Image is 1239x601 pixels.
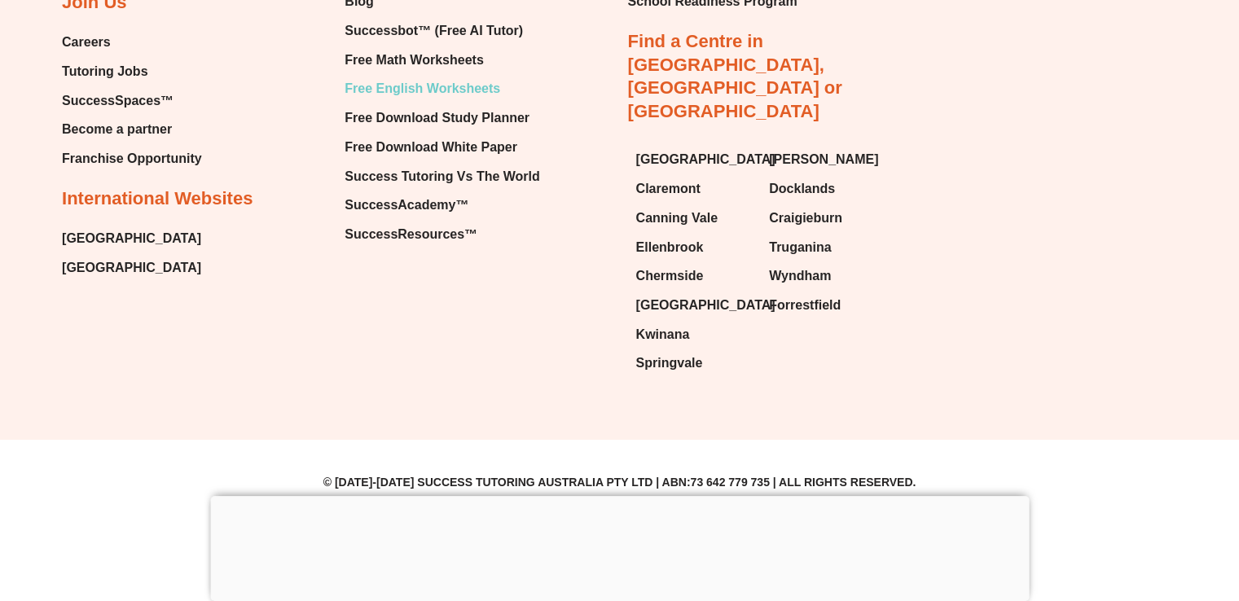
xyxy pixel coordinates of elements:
[968,418,1239,601] iframe: Chat Widget
[345,48,539,72] a: Free Math Worksheets
[636,177,701,201] span: Claremont
[636,293,775,318] span: [GEOGRAPHIC_DATA]
[769,264,886,288] a: Wyndham
[62,117,202,142] a: Become a partner
[636,293,754,318] a: [GEOGRAPHIC_DATA]
[636,351,703,375] span: Springvale
[62,147,202,171] a: Franchise Opportunity
[345,165,539,189] a: Success Tutoring Vs The World
[769,293,886,318] a: Forrestfield
[769,264,831,288] span: Wyndham
[636,264,754,288] a: Chermside
[345,19,539,43] a: Successbot™ (Free AI Tutor)
[769,206,886,230] a: Craigieburn
[636,177,754,201] a: Claremont
[636,206,718,230] span: Canning Vale
[769,147,878,172] span: [PERSON_NAME]
[62,59,147,84] span: Tutoring Jobs
[345,193,539,217] a: SuccessAcademy™
[62,59,202,84] a: Tutoring Jobs
[345,77,539,101] a: Free English Worksheets
[636,322,690,347] span: Kwinana
[636,147,754,172] a: [GEOGRAPHIC_DATA]
[345,222,539,247] a: SuccessResources™
[62,30,111,55] span: Careers
[62,117,172,142] span: Become a partner
[636,206,754,230] a: Canning Vale
[345,77,500,101] span: Free English Worksheets
[62,226,201,251] a: [GEOGRAPHIC_DATA]
[636,147,775,172] span: [GEOGRAPHIC_DATA]
[62,187,253,211] h2: International Websites
[769,177,886,201] a: Docklands
[345,135,517,160] span: Free Download White Paper
[636,235,704,260] span: Ellenbrook
[62,256,201,280] a: [GEOGRAPHIC_DATA]
[345,135,539,160] a: Free Download White Paper
[62,89,174,113] span: SuccessSpaces™
[636,322,754,347] a: Kwinana
[769,293,841,318] span: Forrestfield
[62,30,202,55] a: Careers
[345,106,539,130] a: Free Download Study Planner
[345,19,523,43] span: Successbot™ (Free AI Tutor)
[345,48,483,72] span: Free Math Worksheets
[769,206,842,230] span: Craigieburn
[636,235,754,260] a: Ellenbrook
[636,351,754,375] a: Springvale
[636,264,704,288] span: Chermside
[345,222,477,247] span: SuccessResources™
[345,193,468,217] span: SuccessAcademy™
[628,31,842,121] a: Find a Centre in [GEOGRAPHIC_DATA], [GEOGRAPHIC_DATA] or [GEOGRAPHIC_DATA]
[769,235,831,260] span: Truganina
[345,106,529,130] span: Free Download Study Planner
[769,177,835,201] span: Docklands
[62,89,202,113] a: SuccessSpaces™
[210,496,1029,597] iframe: Advertisement
[769,147,886,172] a: [PERSON_NAME]
[769,235,886,260] a: Truganina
